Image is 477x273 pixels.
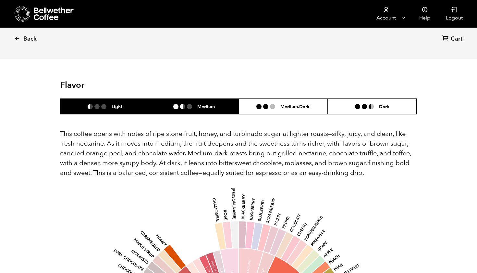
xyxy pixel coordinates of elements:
h6: Light [112,104,122,109]
h2: Flavor [60,80,179,90]
h6: Medium [197,104,215,109]
span: Cart [451,35,462,43]
p: This coffee opens with notes of ripe stone fruit, honey, and turbinado sugar at lighter roasts—si... [60,129,417,178]
h6: Medium-Dark [280,104,310,109]
span: Back [23,35,37,43]
h6: Dark [379,104,389,109]
a: Cart [442,35,464,44]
